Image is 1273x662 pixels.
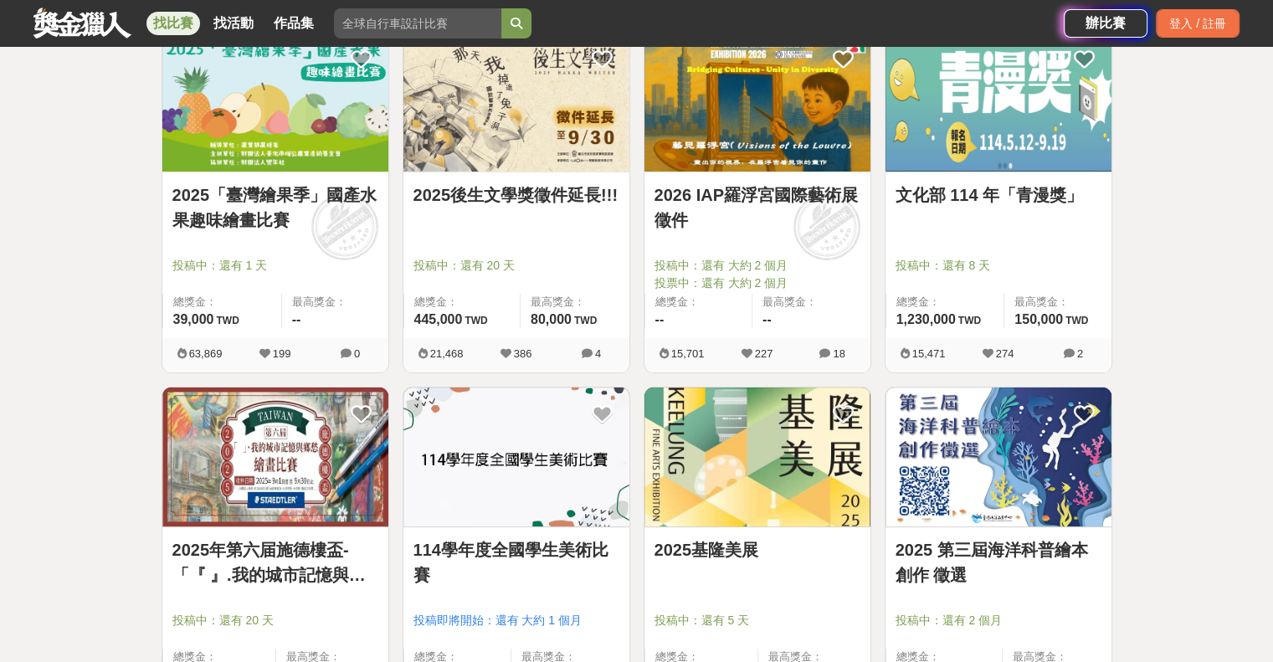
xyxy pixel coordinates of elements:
[172,182,378,233] a: 2025「臺灣繪果季」國產水果趣味繪畫比賽
[595,347,601,360] span: 4
[896,612,1101,629] span: 投稿中：還有 2 個月
[430,347,464,360] span: 21,468
[996,347,1014,360] span: 274
[896,312,956,326] span: 1,230,000
[1064,9,1147,38] a: 辦比賽
[958,315,981,326] span: TWD
[292,312,301,326] span: --
[413,537,619,588] a: 114學年度全國學生美術比賽
[162,387,388,527] img: Cover Image
[833,347,844,360] span: 18
[885,387,1111,527] img: Cover Image
[334,8,501,38] input: 全球自行車設計比賽
[762,294,860,310] span: 最高獎金：
[413,182,619,208] a: 2025後生文學獎徵件延長!!!
[403,32,629,172] img: Cover Image
[1014,294,1101,310] span: 最高獎金：
[267,12,321,35] a: 作品集
[162,387,388,528] a: Cover Image
[173,294,271,310] span: 總獎金：
[146,12,200,35] a: 找比賽
[465,315,487,326] span: TWD
[896,294,994,310] span: 總獎金：
[172,257,378,275] span: 投稿中：還有 1 天
[413,257,619,275] span: 投稿中：還有 20 天
[403,387,629,528] a: Cover Image
[531,312,572,326] span: 80,000
[354,347,360,360] span: 0
[514,347,532,360] span: 386
[762,312,772,326] span: --
[896,537,1101,588] a: 2025 第三屆海洋科普繪本創作 徵選
[292,294,378,310] span: 最高獎金：
[531,294,619,310] span: 最高獎金：
[654,182,860,233] a: 2026 IAP羅浮宮國際藝術展徵件
[574,315,597,326] span: TWD
[403,387,629,527] img: Cover Image
[671,347,705,360] span: 15,701
[1156,9,1240,38] div: 登入 / 註冊
[885,32,1111,172] img: Cover Image
[1065,315,1088,326] span: TWD
[414,312,463,326] span: 445,000
[644,387,870,527] img: Cover Image
[755,347,773,360] span: 227
[654,537,860,562] a: 2025基隆美展
[216,315,239,326] span: TWD
[173,312,214,326] span: 39,000
[885,387,1111,528] a: Cover Image
[207,12,260,35] a: 找活動
[654,275,860,292] span: 投票中：還有 大約 2 個月
[189,347,223,360] span: 63,869
[896,182,1101,208] a: 文化部 114 年「青漫獎」
[654,257,860,275] span: 投稿中：還有 大約 2 個月
[896,257,1101,275] span: 投稿中：還有 8 天
[644,387,870,528] a: Cover Image
[912,347,946,360] span: 15,471
[413,612,619,629] span: 投稿即將開始：還有 大約 1 個月
[655,294,742,310] span: 總獎金：
[414,294,510,310] span: 總獎金：
[654,612,860,629] span: 投稿中：還有 5 天
[1077,347,1083,360] span: 2
[162,32,388,172] img: Cover Image
[655,312,665,326] span: --
[273,347,291,360] span: 199
[1014,312,1063,326] span: 150,000
[172,537,378,588] a: 2025年第六届施德樓盃-「『 』.我的城市記憶與鄉愁」繪畫比賽
[172,612,378,629] span: 投稿中：還有 20 天
[644,32,870,172] img: Cover Image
